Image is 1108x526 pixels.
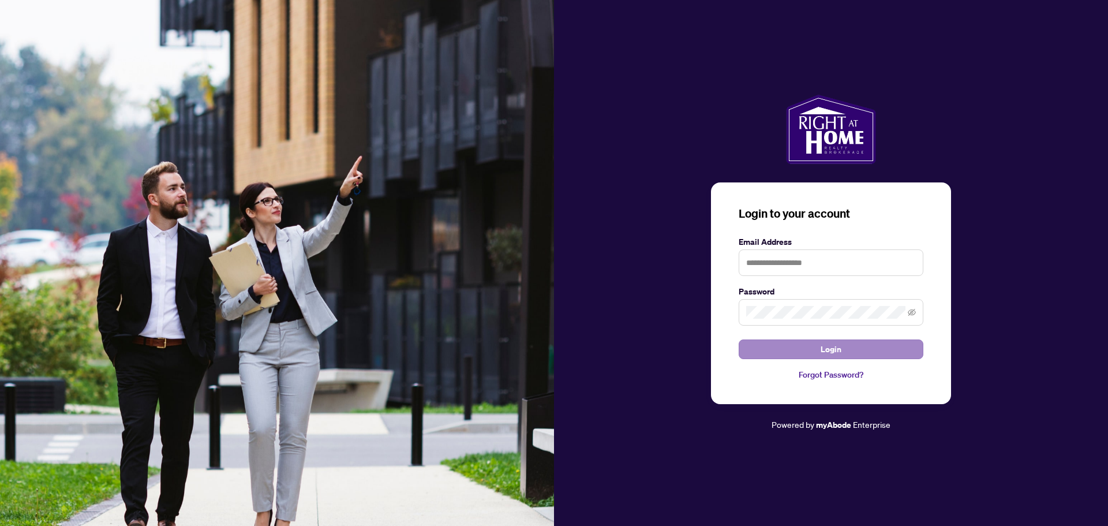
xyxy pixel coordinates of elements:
[772,419,814,430] span: Powered by
[739,236,923,248] label: Email Address
[739,206,923,222] h3: Login to your account
[739,285,923,298] label: Password
[739,340,923,359] button: Login
[786,95,875,164] img: ma-logo
[821,340,841,359] span: Login
[908,308,916,316] span: eye-invisible
[739,368,923,381] a: Forgot Password?
[816,419,851,431] a: myAbode
[853,419,890,430] span: Enterprise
